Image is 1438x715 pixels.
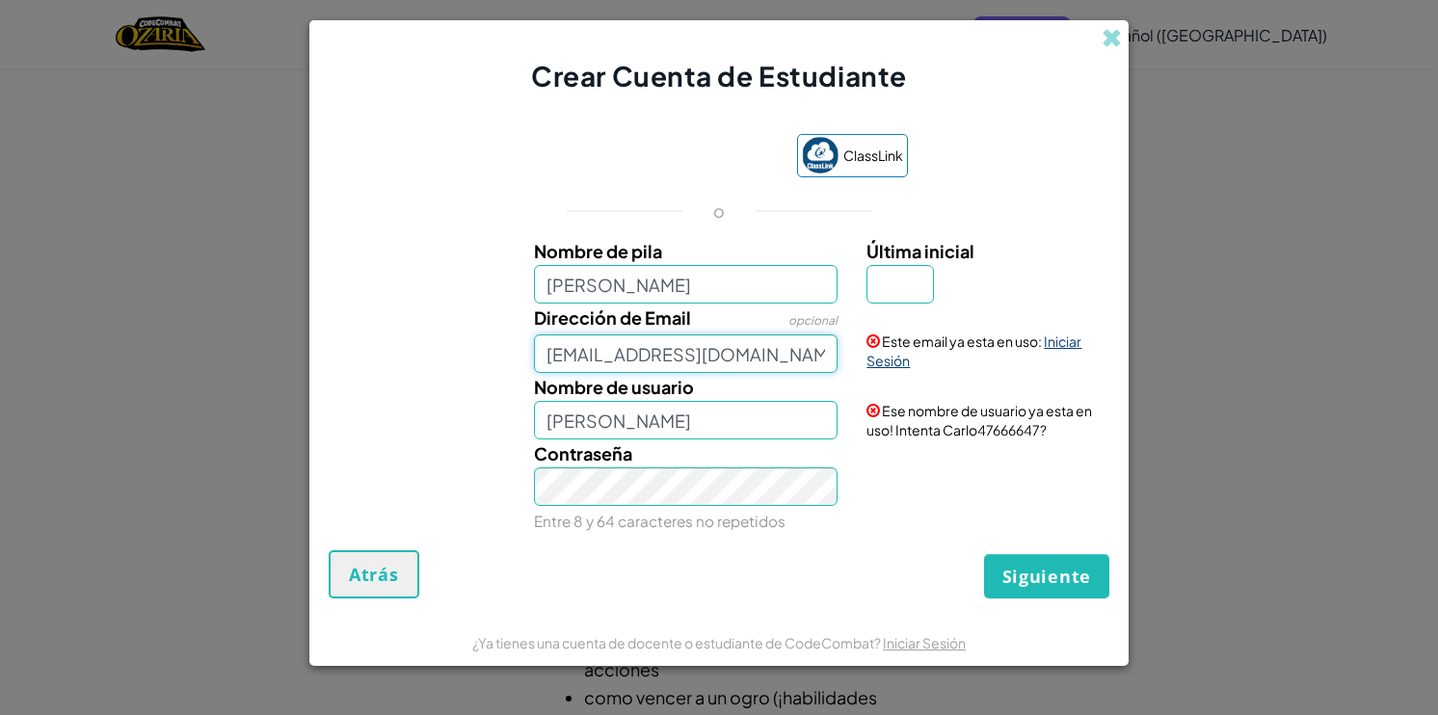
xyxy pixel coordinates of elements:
span: ClassLink [843,142,903,170]
a: Iniciar Sesión [883,634,966,651]
span: Dirección de Email [534,306,691,329]
span: opcional [788,313,838,328]
span: Crear Cuenta de Estudiante [531,59,907,93]
button: Atrás [329,550,419,598]
span: Ese nombre de usuario ya esta en uso! Intenta Carlo47666647? [866,402,1092,438]
small: Entre 8 y 64 caracteres no repetidos [534,512,786,530]
span: Contraseña [534,442,632,464]
span: Atrás [349,563,399,586]
span: Última inicial [866,240,974,262]
span: Nombre de pila [534,240,662,262]
span: ¿Ya tienes una cuenta de docente o estudiante de CodeCombat? [472,634,883,651]
img: classlink-logo-small.png [802,137,839,173]
span: Siguiente [1002,565,1091,588]
iframe: Botón de Acceder con Google [521,136,787,178]
a: Iniciar Sesión [866,332,1081,369]
p: o [713,199,725,223]
span: Nombre de usuario [534,376,694,398]
span: Este email ya esta en uso: [882,332,1042,350]
button: Siguiente [984,554,1109,598]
